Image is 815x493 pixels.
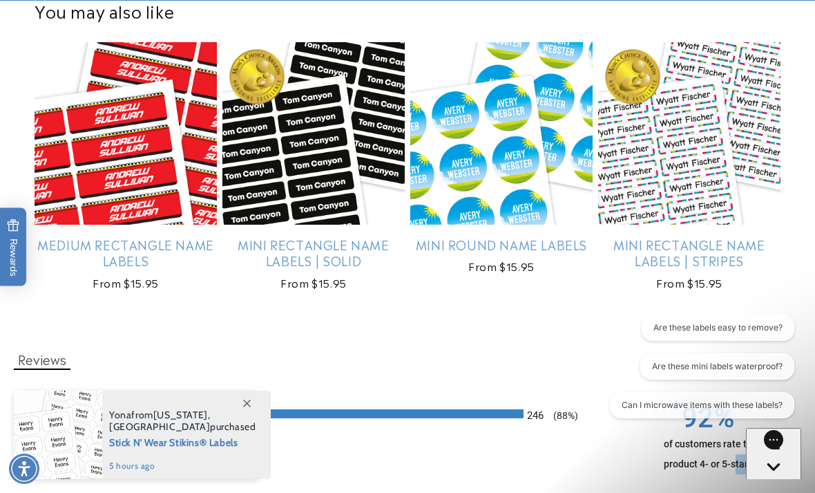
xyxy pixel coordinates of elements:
[222,236,405,269] a: Mini Rectangle Name Labels | Solid
[410,236,593,252] a: Mini Round Name Labels
[109,409,256,433] span: from , purchased
[35,236,217,269] a: Medium Rectangle Name Labels
[109,420,210,433] span: [GEOGRAPHIC_DATA]
[180,422,635,431] li: 10 4-star reviews, 4% of total reviews
[180,462,635,471] li: 11 1-star reviews, 4% of total reviews
[746,428,801,479] iframe: Gorgias live chat messenger
[180,409,635,418] li: 246 5-star reviews, 88% of total reviews
[109,460,256,472] span: 5 hours ago
[180,436,635,445] li: 4 3-star reviews, 1% of total reviews
[546,410,578,421] span: (88%)
[527,409,544,422] span: 246
[14,349,70,370] button: Reviews
[7,218,20,276] span: Rewards
[11,382,175,424] iframe: Sign Up via Text for Offers
[598,236,780,269] a: Mini Rectangle Name Labels | Stripes
[153,409,208,421] span: [US_STATE]
[593,315,801,431] iframe: Gorgias live chat conversation starters
[180,449,635,458] li: 7 2-star reviews, 3% of total reviews
[109,433,256,450] span: Stick N' Wear Stikins® Labels
[9,454,39,484] div: Accessibility Menu
[664,438,760,469] span: of customers rate this product 4- or 5-stars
